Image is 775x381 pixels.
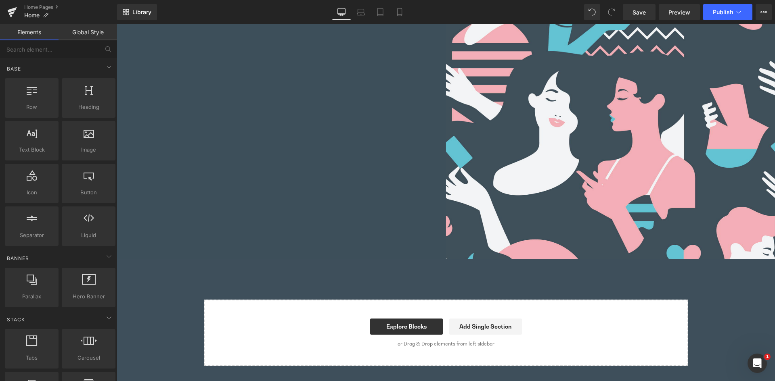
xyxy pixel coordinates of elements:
[64,103,113,111] span: Heading
[668,8,690,17] span: Preview
[7,292,56,301] span: Parallax
[7,231,56,239] span: Separator
[7,188,56,197] span: Icon
[333,294,405,310] a: Add Single Section
[659,4,700,20] a: Preview
[117,4,157,20] a: New Library
[7,354,56,362] span: Tabs
[748,354,767,373] iframe: Intercom live chat
[390,4,409,20] a: Mobile
[6,65,22,73] span: Base
[756,4,772,20] button: More
[351,4,371,20] a: Laptop
[584,4,600,20] button: Undo
[64,231,113,239] span: Liquid
[100,317,559,323] p: or Drag & Drop elements from left sidebar
[764,354,771,360] span: 1
[7,146,56,154] span: Text Block
[64,354,113,362] span: Carousel
[332,4,351,20] a: Desktop
[117,24,775,381] iframe: To enrich screen reader interactions, please activate Accessibility in Grammarly extension settings
[24,4,117,10] a: Home Pages
[64,292,113,301] span: Hero Banner
[253,294,326,310] a: Explore Blocks
[59,24,117,40] a: Global Style
[633,8,646,17] span: Save
[7,103,56,111] span: Row
[6,254,30,262] span: Banner
[713,9,733,15] span: Publish
[6,316,26,323] span: Stack
[132,8,151,16] span: Library
[371,4,390,20] a: Tablet
[24,12,40,19] span: Home
[64,188,113,197] span: Button
[703,4,752,20] button: Publish
[603,4,620,20] button: Redo
[64,146,113,154] span: Image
